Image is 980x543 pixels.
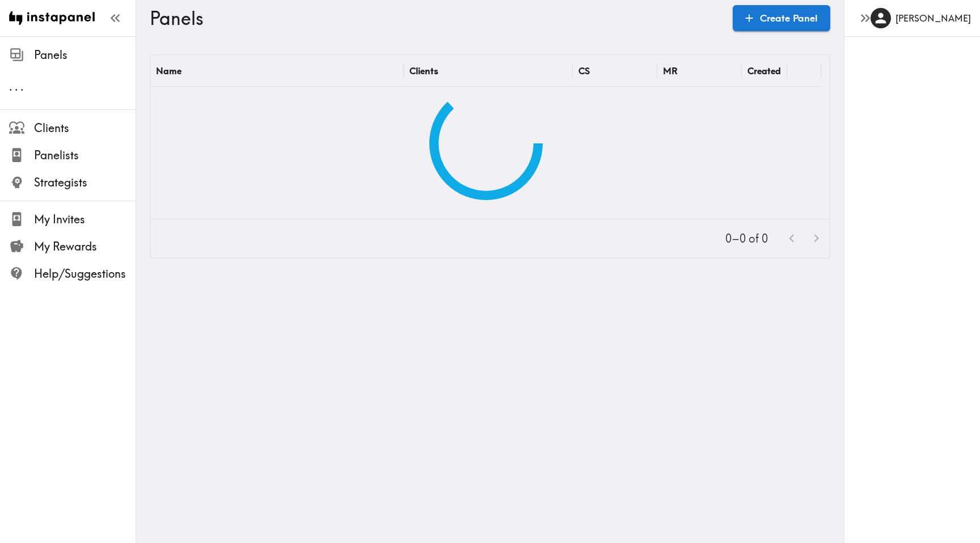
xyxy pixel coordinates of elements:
span: Clients [34,120,136,136]
span: . [20,79,24,94]
span: . [15,79,18,94]
span: My Rewards [34,239,136,254]
span: Panelists [34,147,136,163]
div: Created [747,65,781,77]
div: Name [156,65,181,77]
span: My Invites [34,211,136,227]
span: Strategists [34,175,136,190]
span: Help/Suggestions [34,266,136,282]
h6: [PERSON_NAME] [895,12,971,24]
span: . [9,79,12,94]
div: Clients [409,65,438,77]
p: 0–0 of 0 [725,231,768,247]
h3: Panels [150,7,724,29]
div: CS [578,65,590,77]
div: MR [663,65,678,77]
a: Create Panel [733,5,830,31]
span: Panels [34,47,136,63]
